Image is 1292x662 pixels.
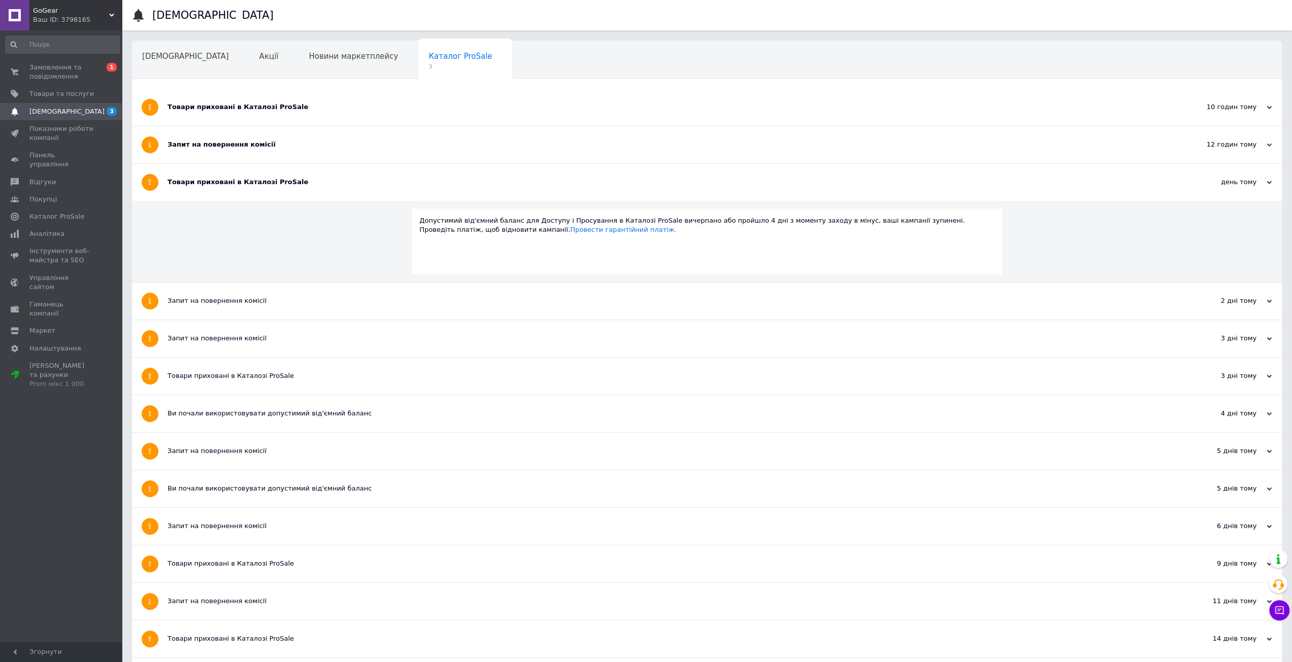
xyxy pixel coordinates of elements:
[1170,102,1272,112] div: 10 годин тому
[107,107,117,116] span: 3
[1170,334,1272,343] div: 3 дні тому
[29,89,94,98] span: Товари та послуги
[168,597,1170,606] div: Запит на повернення комісії
[309,52,398,61] span: Новини маркетплейсу
[29,195,57,204] span: Покупці
[29,151,94,169] span: Панель управління
[33,15,122,24] div: Ваш ID: 3798165
[29,361,94,389] span: [PERSON_NAME] та рахунки
[29,247,94,265] span: Інструменти веб-майстра та SEO
[168,521,1170,531] div: Запит на повернення комісії
[29,212,84,221] span: Каталог ProSale
[168,178,1170,187] div: Товари приховані в Каталозі ProSale
[1170,296,1272,305] div: 2 дні тому
[29,379,94,389] div: Prom мікс 1 000
[29,273,94,292] span: Управління сайтом
[1170,521,1272,531] div: 6 днів тому
[1170,484,1272,493] div: 5 днів тому
[107,63,117,72] span: 1
[168,409,1170,418] div: Ви почали використовувати допустимий від'ємний баланс
[428,52,492,61] span: Каталог ProSale
[29,107,105,116] span: [DEMOGRAPHIC_DATA]
[29,124,94,143] span: Показники роботи компанії
[168,446,1170,456] div: Запит на повернення комісії
[168,634,1170,643] div: Товари приховані в Каталозі ProSale
[1170,559,1272,568] div: 9 днів тому
[259,52,279,61] span: Акції
[168,371,1170,380] div: Товари приховані в Каталозі ProSale
[29,326,55,335] span: Маркет
[1170,371,1272,380] div: 3 дні тому
[1170,597,1272,606] div: 11 днів тому
[168,559,1170,568] div: Товари приховані в Каталозі ProSale
[168,334,1170,343] div: Запит на повернення комісії
[29,344,81,353] span: Налаштування
[142,52,229,61] span: [DEMOGRAPHIC_DATA]
[29,178,56,187] span: Відгуки
[5,36,120,54] input: Пошук
[1170,178,1272,187] div: день тому
[168,140,1170,149] div: Запит на повернення комісії
[1170,140,1272,149] div: 12 годин тому
[419,216,995,234] div: Допустимий від'ємний баланс для Доступу і Просування в Каталозі ProSale вичерпано або пройшло 4 д...
[152,9,274,21] h1: [DEMOGRAPHIC_DATA]
[1170,446,1272,456] div: 5 днів тому
[29,229,64,238] span: Аналітика
[168,484,1170,493] div: Ви почали використовувати допустимий від'ємний баланс
[570,226,676,233] a: Провести гарантійний платіж.
[1269,600,1289,620] button: Чат з покупцем
[1170,409,1272,418] div: 4 дні тому
[29,63,94,81] span: Замовлення та повідомлення
[168,102,1170,112] div: Товари приховані в Каталозі ProSale
[29,300,94,318] span: Гаманець компанії
[428,63,492,71] span: 3
[33,6,109,15] span: GoGear
[168,296,1170,305] div: Запит на повернення комісії
[1170,634,1272,643] div: 14 днів тому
